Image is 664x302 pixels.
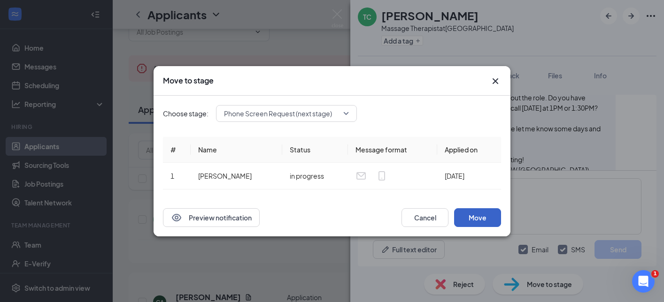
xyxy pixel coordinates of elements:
svg: Eye [171,212,182,223]
button: Close [490,75,501,87]
th: # [163,137,191,163]
svg: Cross [490,75,501,87]
h3: Move to stage [163,75,214,86]
td: in progress [282,163,348,189]
td: [DATE] [437,163,501,189]
button: Cancel [401,208,448,227]
td: [PERSON_NAME] [191,163,282,189]
iframe: Intercom live chat [632,270,655,293]
svg: Email [355,170,367,181]
span: Phone Screen Request (next stage) [224,106,332,121]
th: Message format [348,137,437,163]
svg: MobileSms [376,170,387,181]
button: Move [454,208,501,227]
span: 1 [170,172,174,180]
th: Applied on [437,137,501,163]
th: Status [282,137,348,163]
span: Choose stage: [163,108,208,119]
button: EyePreview notification [163,208,260,227]
span: 1 [651,270,659,278]
th: Name [191,137,282,163]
